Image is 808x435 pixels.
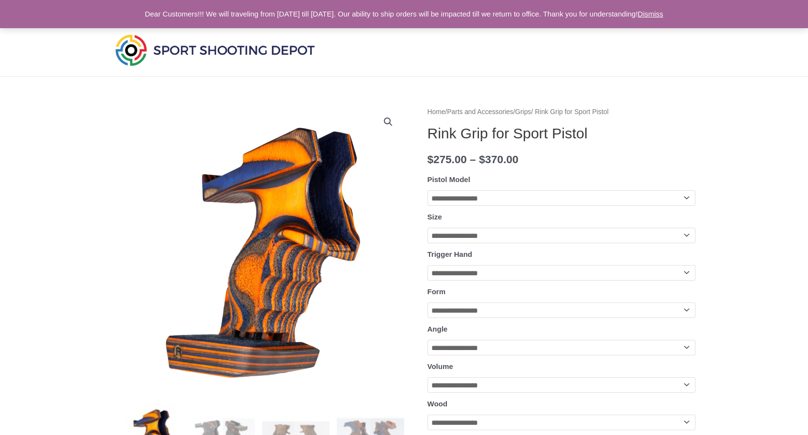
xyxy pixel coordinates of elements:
img: Rink Grip for Sport Pistol [113,106,404,397]
span: $ [428,153,434,166]
span: $ [479,153,485,166]
a: Home [428,108,445,116]
bdi: 370.00 [479,153,518,166]
a: View full-screen image gallery [379,113,397,131]
span: – [470,153,476,166]
label: Wood [428,400,447,408]
a: Grips [515,108,531,116]
label: Angle [428,325,448,333]
h1: Rink Grip for Sport Pistol [428,125,695,142]
a: Parts and Accessories [447,108,513,116]
label: Volume [428,362,453,370]
label: Size [428,213,442,221]
nav: Breadcrumb [428,106,695,118]
label: Form [428,287,446,296]
bdi: 275.00 [428,153,467,166]
label: Pistol Model [428,175,470,184]
img: Sport Shooting Depot [113,32,317,68]
a: Dismiss [638,10,663,18]
label: Trigger Hand [428,250,473,258]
